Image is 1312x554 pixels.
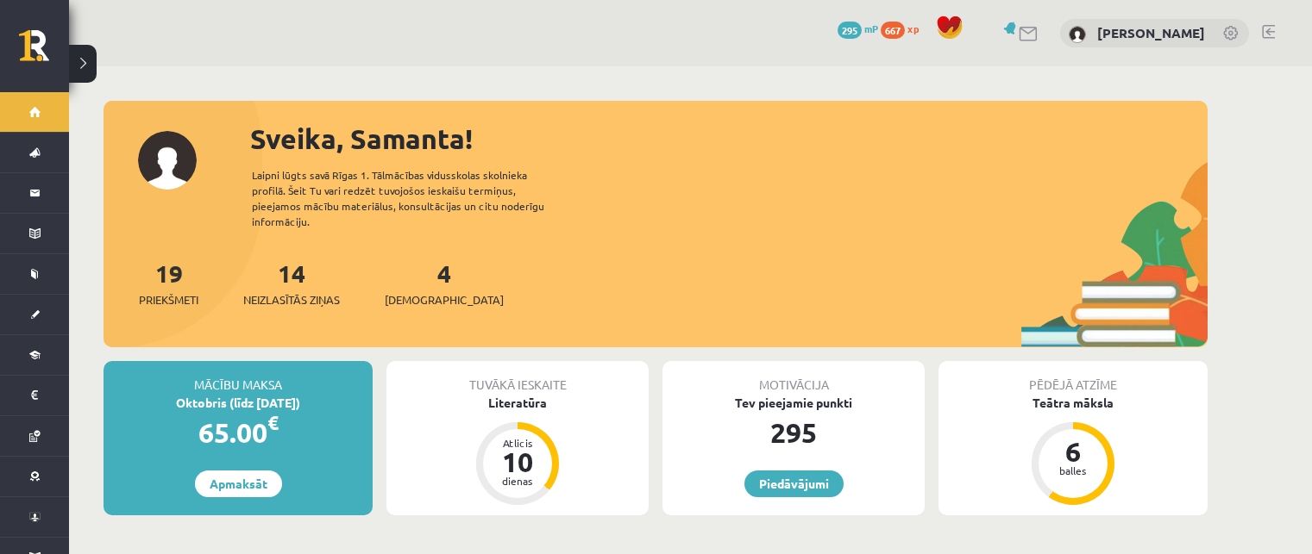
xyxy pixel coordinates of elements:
[907,22,919,35] span: xp
[252,167,574,229] div: Laipni lūgts savā Rīgas 1. Tālmācības vidusskolas skolnieka profilā. Šeit Tu vari redzēt tuvojošo...
[243,291,340,308] span: Neizlasītās ziņas
[104,361,373,394] div: Mācību maksa
[1047,438,1099,465] div: 6
[139,258,198,308] a: 19Priekšmeti
[195,470,282,497] a: Apmaksāt
[386,394,649,507] a: Literatūra Atlicis 10 dienas
[492,438,543,448] div: Atlicis
[1097,24,1205,41] a: [PERSON_NAME]
[1069,26,1086,43] img: Samanta Jakušonoka
[938,361,1208,394] div: Pēdējā atzīme
[19,30,69,73] a: Rīgas 1. Tālmācības vidusskola
[267,410,279,435] span: €
[386,361,649,394] div: Tuvākā ieskaite
[104,412,373,453] div: 65.00
[938,394,1208,412] div: Teātra māksla
[250,118,1208,159] div: Sveika, Samanta!
[104,394,373,412] div: Oktobris (līdz [DATE])
[243,258,340,308] a: 14Neizlasītās ziņas
[881,22,927,35] a: 667 xp
[385,258,504,308] a: 4[DEMOGRAPHIC_DATA]
[881,22,905,39] span: 667
[1047,465,1099,476] div: balles
[838,22,878,35] a: 295 mP
[838,22,862,39] span: 295
[492,476,543,486] div: dienas
[139,291,198,308] span: Priekšmeti
[662,394,925,412] div: Tev pieejamie punkti
[864,22,878,35] span: mP
[492,448,543,476] div: 10
[938,394,1208,507] a: Teātra māksla 6 balles
[662,412,925,453] div: 295
[662,361,925,394] div: Motivācija
[744,470,844,497] a: Piedāvājumi
[386,394,649,412] div: Literatūra
[385,291,504,308] span: [DEMOGRAPHIC_DATA]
